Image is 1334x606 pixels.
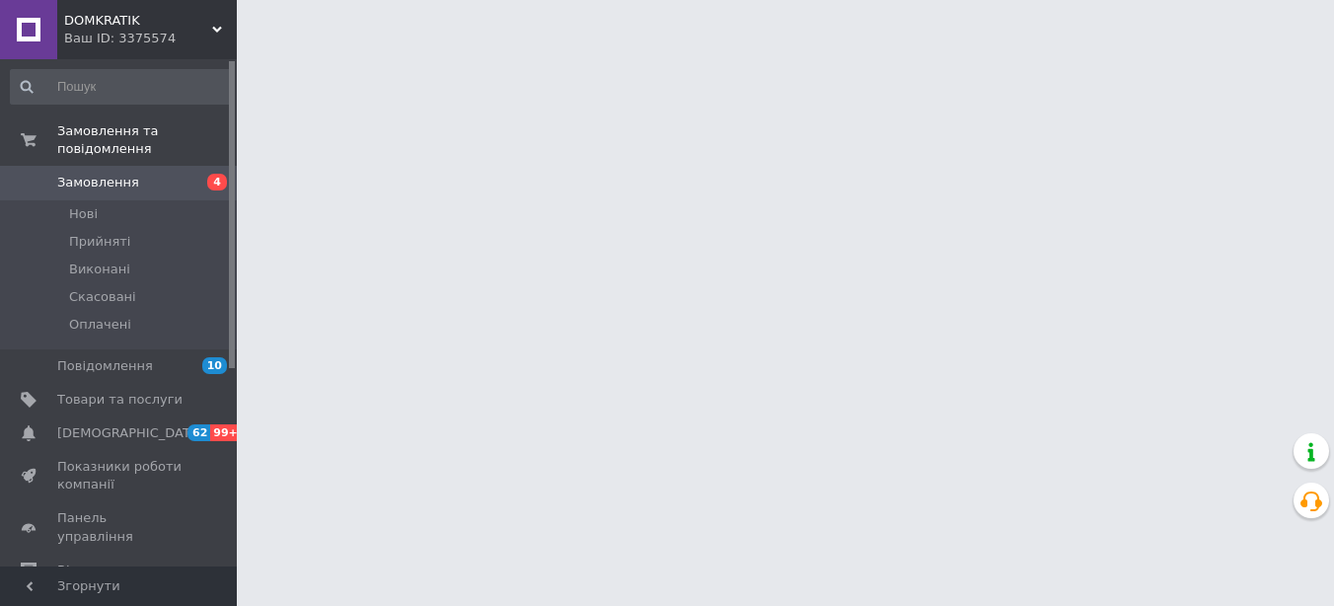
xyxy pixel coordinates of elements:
span: Виконані [69,261,130,278]
span: Нові [69,205,98,223]
span: 4 [207,174,227,190]
span: Скасовані [69,288,136,306]
span: Відгуки [57,562,109,579]
span: Оплачені [69,316,131,334]
span: Повідомлення [57,357,153,375]
input: Пошук [10,69,233,105]
div: Ваш ID: 3375574 [64,30,237,47]
span: 10 [202,357,227,374]
span: Товари та послуги [57,391,183,409]
span: Показники роботи компанії [57,458,183,493]
span: Панель управління [57,509,183,545]
span: [DEMOGRAPHIC_DATA] [57,424,203,442]
span: Замовлення та повідомлення [57,122,237,158]
span: Замовлення [57,174,139,191]
span: DOMKRATIK [64,12,212,30]
span: Прийняті [69,233,130,251]
span: 62 [187,424,210,441]
span: 99+ [210,424,243,441]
